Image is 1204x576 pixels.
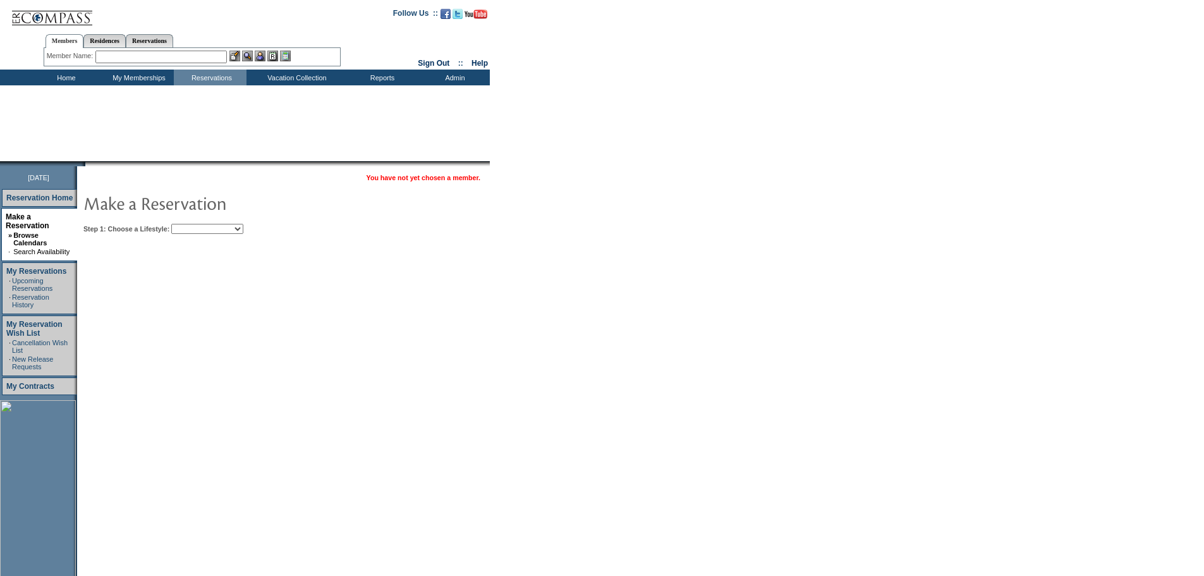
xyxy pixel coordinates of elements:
[441,9,451,19] img: Become our fan on Facebook
[280,51,291,61] img: b_calculator.gif
[12,339,68,354] a: Cancellation Wish List
[83,225,169,233] b: Step 1: Choose a Lifestyle:
[28,70,101,85] td: Home
[453,9,463,19] img: Follow us on Twitter
[465,13,487,20] a: Subscribe to our YouTube Channel
[81,161,85,166] img: promoShadowLeftCorner.gif
[6,212,49,230] a: Make a Reservation
[417,70,490,85] td: Admin
[9,293,11,309] td: ·
[6,382,54,391] a: My Contracts
[229,51,240,61] img: b_edit.gif
[267,51,278,61] img: Reservations
[471,59,488,68] a: Help
[8,248,12,255] td: ·
[9,339,11,354] td: ·
[126,34,173,47] a: Reservations
[393,8,438,23] td: Follow Us ::
[458,59,463,68] span: ::
[46,34,84,48] a: Members
[453,13,463,20] a: Follow us on Twitter
[83,190,336,216] img: pgTtlMakeReservation.gif
[101,70,174,85] td: My Memberships
[85,161,87,166] img: blank.gif
[9,277,11,292] td: ·
[12,277,52,292] a: Upcoming Reservations
[28,174,49,181] span: [DATE]
[12,355,53,371] a: New Release Requests
[12,293,49,309] a: Reservation History
[344,70,417,85] td: Reports
[83,34,126,47] a: Residences
[242,51,253,61] img: View
[6,267,66,276] a: My Reservations
[13,248,70,255] a: Search Availability
[9,355,11,371] td: ·
[465,9,487,19] img: Subscribe to our YouTube Channel
[6,320,63,338] a: My Reservation Wish List
[174,70,246,85] td: Reservations
[13,231,47,247] a: Browse Calendars
[6,193,73,202] a: Reservation Home
[47,51,95,61] div: Member Name:
[255,51,265,61] img: Impersonate
[246,70,344,85] td: Vacation Collection
[441,13,451,20] a: Become our fan on Facebook
[8,231,12,239] b: »
[418,59,449,68] a: Sign Out
[367,174,480,181] span: You have not yet chosen a member.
